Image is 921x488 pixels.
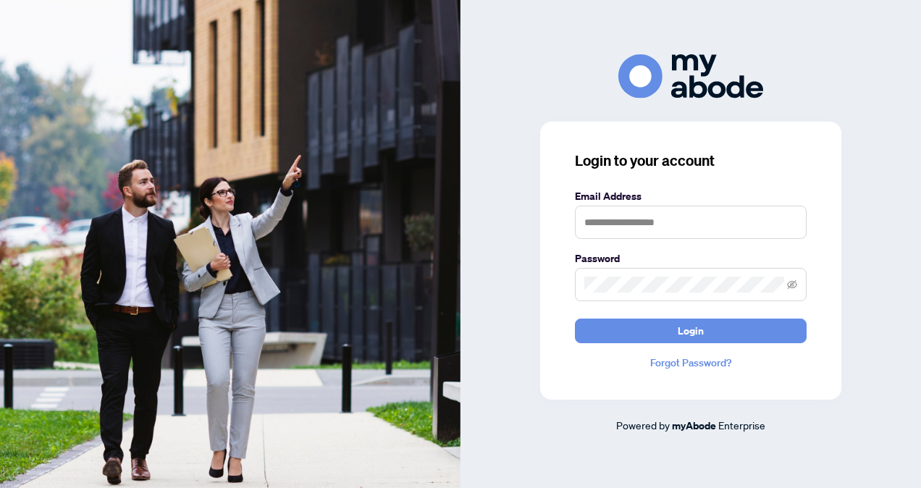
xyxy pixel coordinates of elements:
label: Password [575,251,807,266]
span: Powered by [616,418,670,432]
img: ma-logo [618,54,763,98]
label: Email Address [575,188,807,204]
span: Login [678,319,704,342]
button: Login [575,319,807,343]
a: myAbode [672,418,716,434]
span: eye-invisible [787,279,797,290]
a: Forgot Password? [575,355,807,371]
h3: Login to your account [575,151,807,171]
span: Enterprise [718,418,765,432]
